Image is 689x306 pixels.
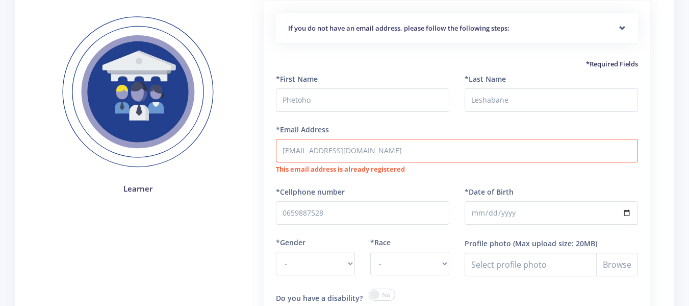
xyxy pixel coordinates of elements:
[47,183,229,195] h4: Learner
[276,74,318,84] label: *First Name
[276,237,305,248] label: *Gender
[465,88,638,112] input: Last Name
[276,186,345,197] label: *Cellphone number
[465,74,506,84] label: *Last Name
[276,124,329,135] label: *Email Address
[276,88,449,112] input: First Name
[465,186,514,197] label: *Date of Birth
[276,139,638,162] input: Email Address
[276,201,449,225] input: Number with no spaces
[276,164,405,174] strong: This email address is already registered
[276,293,363,303] label: Do you have a disability?
[465,238,511,249] label: Profile photo
[47,1,229,183] img: Learner
[276,59,638,69] h5: *Required Fields
[513,238,597,249] label: (Max upload size: 20MB)
[370,237,391,248] label: *Race
[288,23,626,34] h5: If you do not have an email address, please follow the following steps:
